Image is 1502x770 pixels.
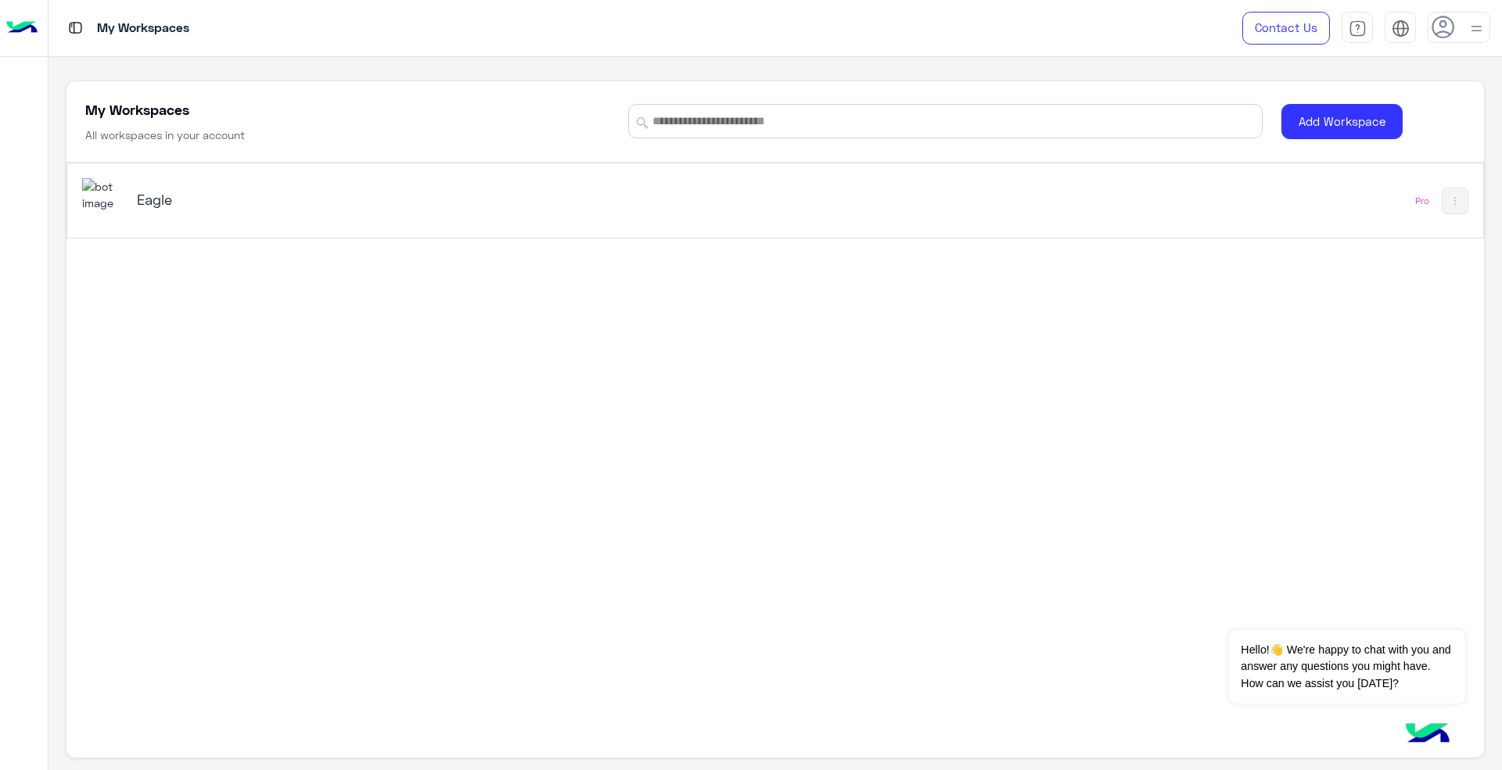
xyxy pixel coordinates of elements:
[1342,12,1373,45] a: tab
[1415,195,1429,207] div: Pro
[137,190,636,209] h5: Eagle
[1392,20,1410,38] img: tab
[66,18,85,38] img: tab
[1229,630,1464,704] span: Hello!👋 We're happy to chat with you and answer any questions you might have. How can we assist y...
[1349,20,1367,38] img: tab
[1281,104,1403,139] button: Add Workspace
[85,127,245,143] h6: All workspaces in your account
[1242,12,1330,45] a: Contact Us
[85,100,189,119] h5: My Workspaces
[6,12,38,45] img: Logo
[1400,707,1455,762] img: hulul-logo.png
[97,18,189,39] p: My Workspaces
[1467,19,1486,38] img: profile
[82,178,124,212] img: 713415422032625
